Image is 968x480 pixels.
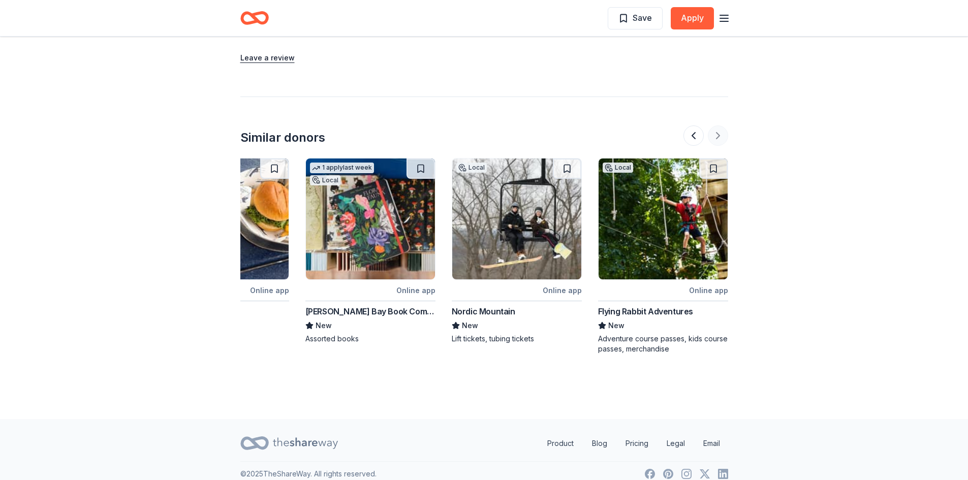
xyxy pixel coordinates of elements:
div: Assorted books [305,334,435,344]
div: Flying Rabbit Adventures [598,305,693,317]
div: Online app [250,284,289,297]
button: Leave a review [240,52,295,64]
a: Home [240,6,269,30]
div: Online app [689,284,728,297]
div: Online app [543,284,582,297]
img: Image for Flying Rabbit Adventures [599,158,728,279]
div: Local [310,175,340,185]
a: Email [695,433,728,454]
a: Image for Flying Rabbit Adventures LocalOnline appFlying Rabbit AdventuresNewAdventure course pas... [598,158,728,354]
div: [PERSON_NAME] Bay Book Company [305,305,435,317]
button: Apply [671,7,714,29]
a: Image for Elliott Bay Book Company1 applylast weekLocalOnline app[PERSON_NAME] Bay Book CompanyNe... [305,158,435,344]
img: Image for Elliott Bay Book Company [306,158,435,279]
div: Adventure course passes, kids course passes, merchandise [598,334,728,354]
span: New [316,319,332,332]
div: Lift tickets, tubing tickets [452,334,582,344]
span: Save [633,11,652,24]
a: Legal [659,433,693,454]
span: New [462,319,478,332]
a: Image for Nordic MountainLocalOnline appNordic MountainNewLift tickets, tubing tickets [452,158,582,344]
span: New [608,319,624,332]
a: Pricing [617,433,657,454]
button: Save [608,7,663,29]
div: Local [456,163,487,173]
div: Local [603,163,633,173]
div: Online app [396,284,435,297]
a: Product [539,433,582,454]
nav: quick links [539,433,728,454]
div: Similar donors [240,130,325,146]
div: 1 apply last week [310,163,374,173]
p: © 2025 TheShareWay. All rights reserved. [240,468,377,480]
div: Nordic Mountain [452,305,515,317]
img: Image for Nordic Mountain [452,158,581,279]
a: Blog [584,433,615,454]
